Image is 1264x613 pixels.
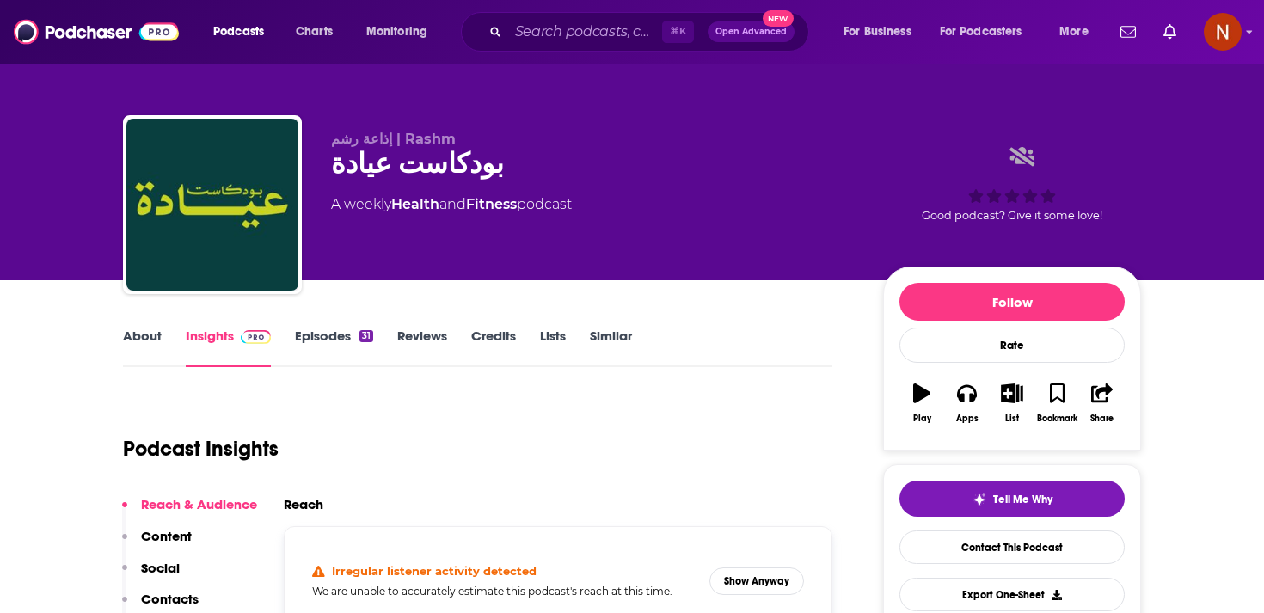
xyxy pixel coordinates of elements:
button: Play [899,372,944,434]
button: open menu [1047,18,1110,46]
img: Podchaser - Follow, Share and Rate Podcasts [14,15,179,48]
button: tell me why sparkleTell Me Why [899,481,1125,517]
a: Health [391,196,439,212]
div: List [1005,414,1019,424]
div: Share [1090,414,1114,424]
button: Content [122,528,192,560]
a: Fitness [466,196,517,212]
button: open menu [929,18,1047,46]
img: بودكاست عيادة [126,119,298,291]
a: Lists [540,328,566,367]
span: Logged in as AdelNBM [1204,13,1242,51]
button: open menu [201,18,286,46]
img: User Profile [1204,13,1242,51]
div: Bookmark [1037,414,1077,424]
button: List [990,372,1034,434]
span: Good podcast? Give it some love! [922,209,1102,222]
h1: Podcast Insights [123,436,279,462]
span: New [763,10,794,27]
a: Charts [285,18,343,46]
span: and [439,196,466,212]
span: Open Advanced [715,28,787,36]
input: Search podcasts, credits, & more... [508,18,662,46]
img: tell me why sparkle [973,493,986,506]
span: ⌘ K [662,21,694,43]
button: Apps [944,372,989,434]
div: Good podcast? Give it some love! [883,131,1141,237]
button: Export One-Sheet [899,578,1125,611]
a: Credits [471,328,516,367]
a: About [123,328,162,367]
span: For Podcasters [940,20,1022,44]
div: A weekly podcast [331,194,572,215]
a: Episodes31 [295,328,373,367]
span: More [1059,20,1089,44]
div: Apps [956,414,979,424]
img: Podchaser Pro [241,330,271,344]
p: Social [141,560,180,576]
button: Show Anyway [709,567,804,595]
span: Monitoring [366,20,427,44]
button: Open AdvancedNew [708,21,795,42]
div: Rate [899,328,1125,363]
span: For Business [844,20,911,44]
a: Reviews [397,328,447,367]
a: Show notifications dropdown [1114,17,1143,46]
h4: Irregular listener activity detected [332,564,537,578]
a: Similar [590,328,632,367]
button: Reach & Audience [122,496,257,528]
p: Contacts [141,591,199,607]
button: Social [122,560,180,592]
button: open menu [831,18,933,46]
div: 31 [359,330,373,342]
button: open menu [354,18,450,46]
h5: We are unable to accurately estimate this podcast's reach at this time. [312,585,696,598]
button: Share [1080,372,1125,434]
h2: Reach [284,496,323,512]
div: Play [913,414,931,424]
p: Content [141,528,192,544]
span: Charts [296,20,333,44]
a: InsightsPodchaser Pro [186,328,271,367]
button: Follow [899,283,1125,321]
p: Reach & Audience [141,496,257,512]
span: إذاعة رشم | Rashm [331,131,456,147]
a: Show notifications dropdown [1157,17,1183,46]
a: Contact This Podcast [899,530,1125,564]
button: Bookmark [1034,372,1079,434]
div: Search podcasts, credits, & more... [477,12,825,52]
button: Show profile menu [1204,13,1242,51]
span: Podcasts [213,20,264,44]
span: Tell Me Why [993,493,1052,506]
